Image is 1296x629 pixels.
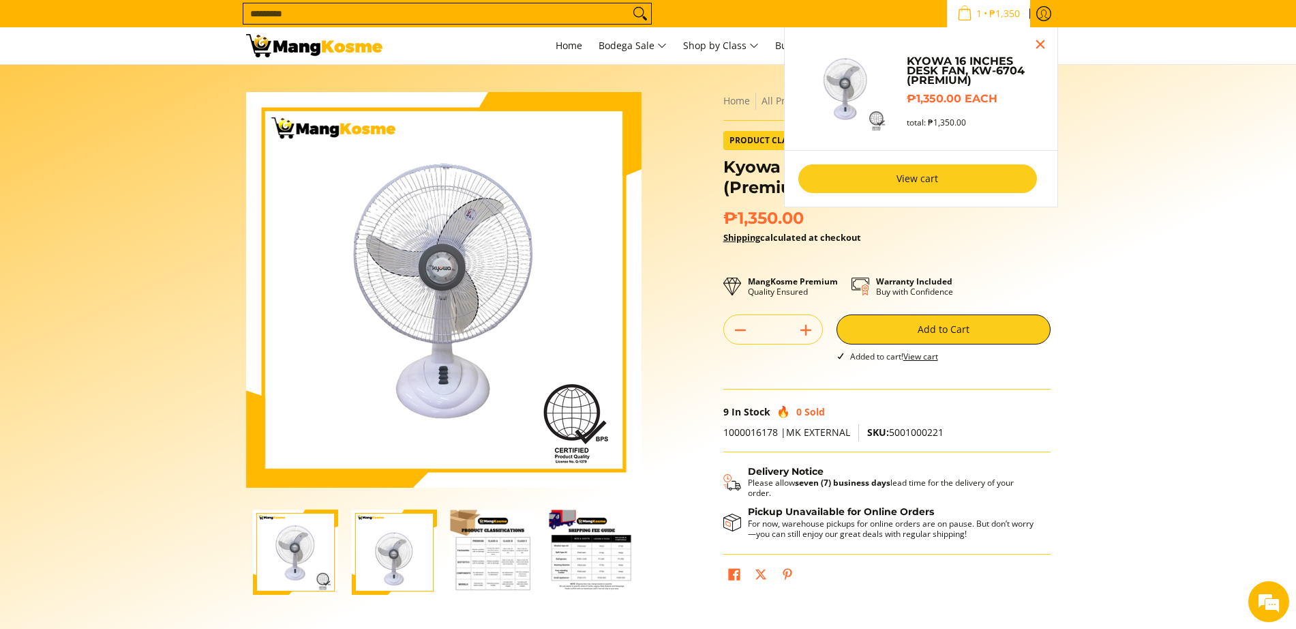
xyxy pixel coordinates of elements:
[599,38,667,55] span: Bodega Sale
[907,92,1043,106] h6: ₱1,350.00 each
[796,405,802,418] span: 0
[723,131,884,150] a: Product Class Premium
[451,510,536,595] img: Kyowa 16 Inches Desk Fan, KW-6704 (Premium)-3
[974,9,984,18] span: 1
[748,506,934,518] strong: Pickup Unavailable for Online Orders
[549,510,635,595] img: Kyowa 16 Inches Desk Fan, KW-6704 (Premium)-4
[723,231,760,244] a: Shipping
[762,94,816,107] a: All Products
[549,27,589,64] a: Home
[725,565,744,588] a: Share on Facebook
[953,6,1024,21] span: •
[907,57,1043,85] a: Kyowa 16 Inches Desk Fan, KW-6704 (Premium)
[683,38,759,55] span: Shop by Class
[246,92,642,488] img: Kyowa 16 Inches Desk Fan, KW-6704 (Premium)
[732,405,770,418] span: In Stock
[748,478,1037,498] p: Please allow lead time for the delivery of your order.
[556,39,582,52] span: Home
[837,314,1051,345] button: Add to Cart
[723,426,850,439] span: 1000016178 |MK EXTERNAL
[987,9,1022,18] span: ₱1,350
[676,27,766,64] a: Shop by Class
[768,27,835,64] a: Bulk Center
[798,41,894,136] img: Default Title Kyowa 16 Inches Desk Fan, KW-6704 (Premium)
[723,92,1051,110] nav: Breadcrumbs
[723,405,729,418] span: 9
[1030,34,1051,55] button: Close pop up
[876,276,953,297] p: Buy with Confidence
[795,477,890,488] strong: seven (7) business days
[748,276,838,297] p: Quality Ensured
[775,39,828,52] span: Bulk Center
[876,276,952,287] strong: Warranty Included
[352,510,437,595] img: kyowa-16-inch-desk-fan-white-full-view-mang-kosme
[867,426,944,439] span: 5001000221
[748,518,1037,539] p: For now, warehouse pickups for online orders are on pause. But don’t worry—you can still enjoy ou...
[748,465,824,478] strong: Delivery Notice
[751,565,770,588] a: Post on X
[724,132,802,149] span: Product Class
[748,276,838,287] strong: MangKosme Premium
[907,117,966,128] span: total: ₱1,350.00
[396,27,1051,64] nav: Main Menu
[723,231,861,244] strong: calculated at checkout
[246,34,382,57] img: Kyowa 16-Inch Desk Fan - White (Premium) l Mang Kosme
[789,319,822,341] button: Add
[850,351,938,362] span: Added to cart!
[867,426,889,439] span: SKU:
[629,3,651,24] button: Search
[798,164,1037,193] a: View cart
[804,405,825,418] span: Sold
[723,94,750,107] a: Home
[253,510,338,595] img: Kyowa 16 Inches Desk Fan, KW-6704 (Premium)-1
[784,27,1058,207] ul: Sub Menu
[723,208,804,229] span: ₱1,350.00
[723,157,1051,198] h1: Kyowa 16 Inches Desk Fan, KW-6704 (Premium)
[778,565,797,588] a: Pin on Pinterest
[592,27,674,64] a: Bodega Sale
[723,466,1037,499] button: Shipping & Delivery
[903,351,938,362] a: View cart
[724,319,757,341] button: Subtract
